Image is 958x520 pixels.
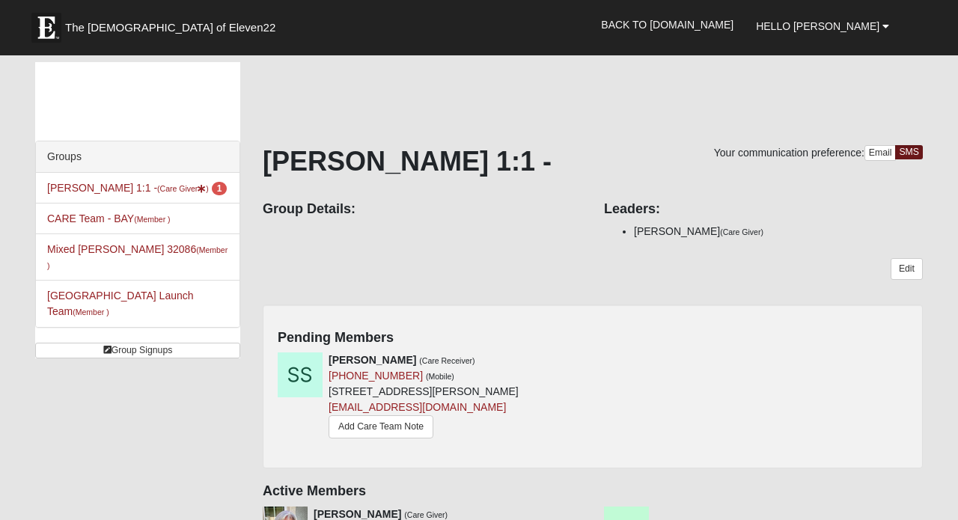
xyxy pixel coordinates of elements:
small: (Care Giver) [720,227,763,236]
div: [STREET_ADDRESS][PERSON_NAME] [329,352,519,442]
strong: [PERSON_NAME] [329,354,416,366]
img: Eleven22 logo [31,13,61,43]
a: [EMAIL_ADDRESS][DOMAIN_NAME] [329,401,506,413]
a: [PHONE_NUMBER] [329,370,423,382]
a: CARE Team - BAY(Member ) [47,212,171,224]
a: [PERSON_NAME] 1:1 -(Care Giver) 1 [47,182,227,194]
h4: Active Members [263,483,923,500]
span: number of pending members [212,182,228,195]
li: [PERSON_NAME] [634,224,923,239]
span: The [DEMOGRAPHIC_DATA] of Eleven22 [65,20,275,35]
small: (Member ) [73,308,109,316]
small: (Mobile) [426,372,454,381]
h4: Leaders: [604,201,923,218]
a: Email [864,145,897,161]
h4: Pending Members [278,330,908,346]
a: Mixed [PERSON_NAME] 32086(Member ) [47,243,228,271]
span: Hello [PERSON_NAME] [756,20,879,32]
small: (Care Giver ) [157,184,209,193]
h1: [PERSON_NAME] 1:1 - [263,145,923,177]
span: Your communication preference: [714,147,864,159]
small: (Care Receiver) [419,356,475,365]
a: Hello [PERSON_NAME] [745,7,900,45]
a: SMS [895,145,923,159]
small: (Member ) [134,215,170,224]
a: Add Care Team Note [329,415,433,438]
a: The [DEMOGRAPHIC_DATA] of Eleven22 [24,5,323,43]
a: Back to [DOMAIN_NAME] [590,6,745,43]
div: Groups [36,141,239,173]
a: [GEOGRAPHIC_DATA] Launch Team(Member ) [47,290,194,317]
a: Group Signups [35,343,240,358]
h4: Group Details: [263,201,582,218]
a: Edit [891,258,923,280]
